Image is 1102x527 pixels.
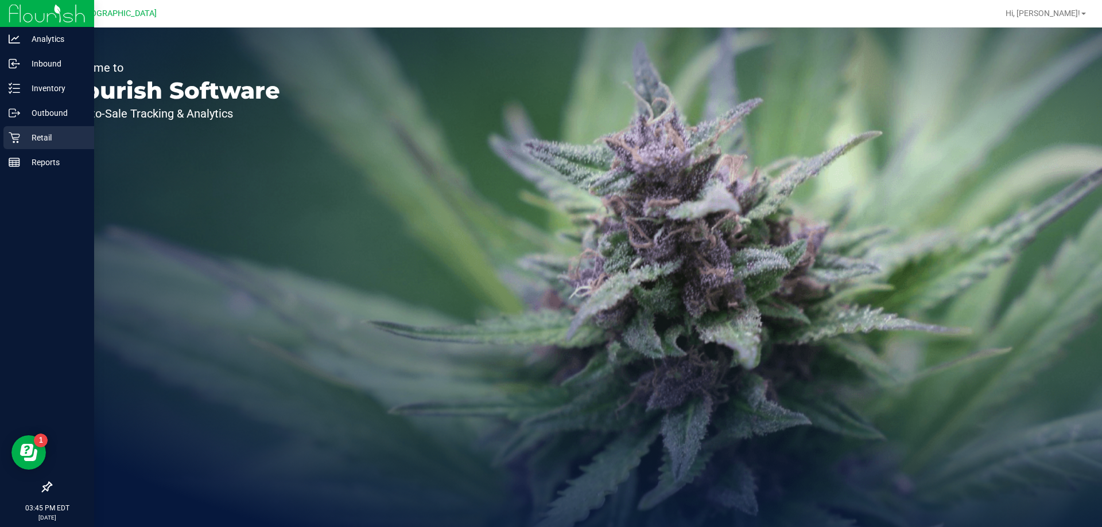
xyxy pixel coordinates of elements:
[9,33,20,45] inline-svg: Analytics
[20,81,89,95] p: Inventory
[1006,9,1080,18] span: Hi, [PERSON_NAME]!
[5,513,89,522] p: [DATE]
[9,58,20,69] inline-svg: Inbound
[5,503,89,513] p: 03:45 PM EDT
[11,435,46,470] iframe: Resource center
[20,106,89,120] p: Outbound
[20,57,89,71] p: Inbound
[20,155,89,169] p: Reports
[9,83,20,94] inline-svg: Inventory
[78,9,157,18] span: [GEOGRAPHIC_DATA]
[20,131,89,145] p: Retail
[34,434,48,447] iframe: Resource center unread badge
[20,32,89,46] p: Analytics
[62,79,280,102] p: Flourish Software
[9,107,20,119] inline-svg: Outbound
[62,62,280,73] p: Welcome to
[9,157,20,168] inline-svg: Reports
[9,132,20,143] inline-svg: Retail
[62,108,280,119] p: Seed-to-Sale Tracking & Analytics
